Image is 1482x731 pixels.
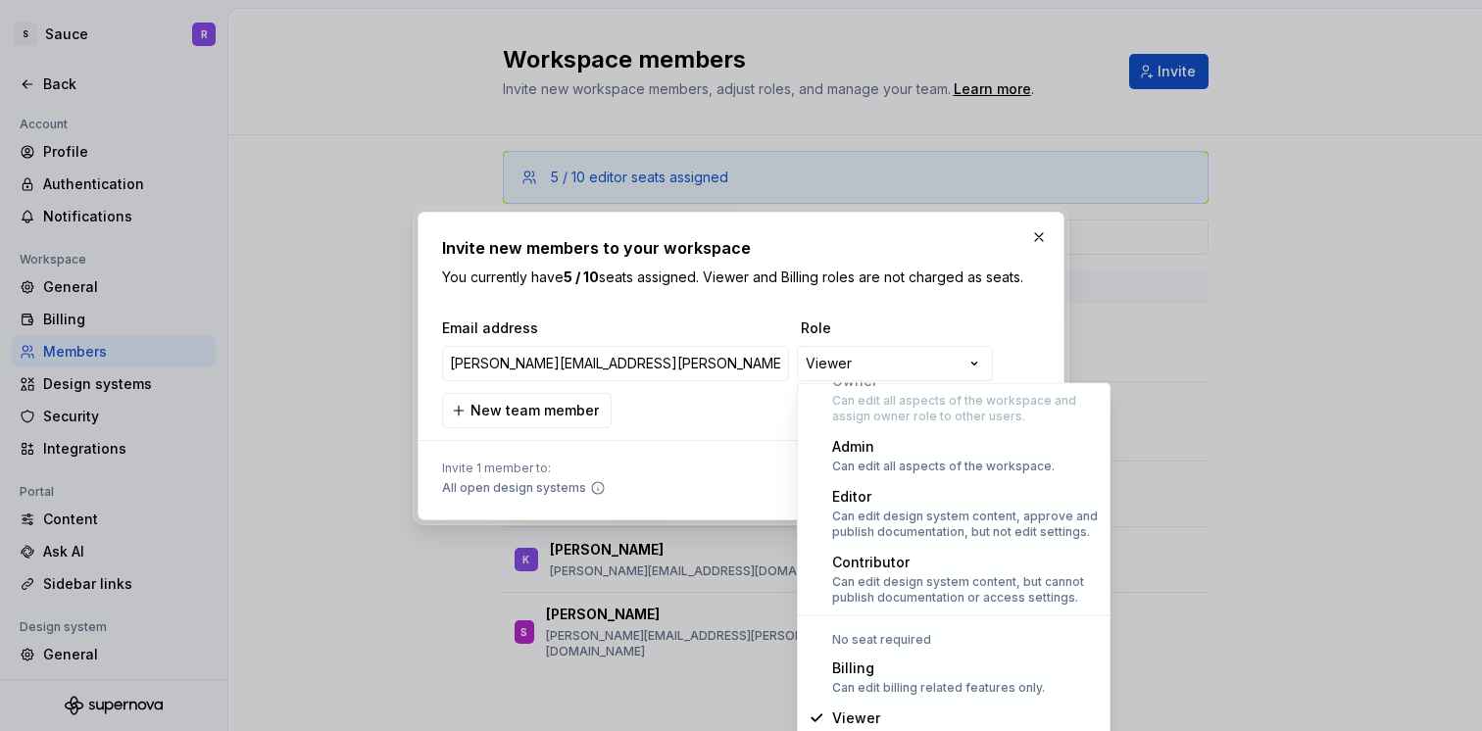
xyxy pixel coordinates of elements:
div: Can edit design system content, but cannot publish documentation or access settings. [832,574,1099,606]
span: Admin [832,438,874,455]
div: Can edit design system content, approve and publish documentation, but not edit settings. [832,509,1099,540]
span: Billing [832,659,874,676]
span: Editor [832,488,871,505]
span: Viewer [832,709,880,726]
div: No seat required [801,632,1107,648]
div: Can edit all aspects of the workspace. [832,459,1055,474]
span: Contributor [832,554,910,570]
div: Can edit billing related features only. [832,680,1045,696]
div: Can edit all aspects of the workspace and assign owner role to other users. [832,393,1099,424]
